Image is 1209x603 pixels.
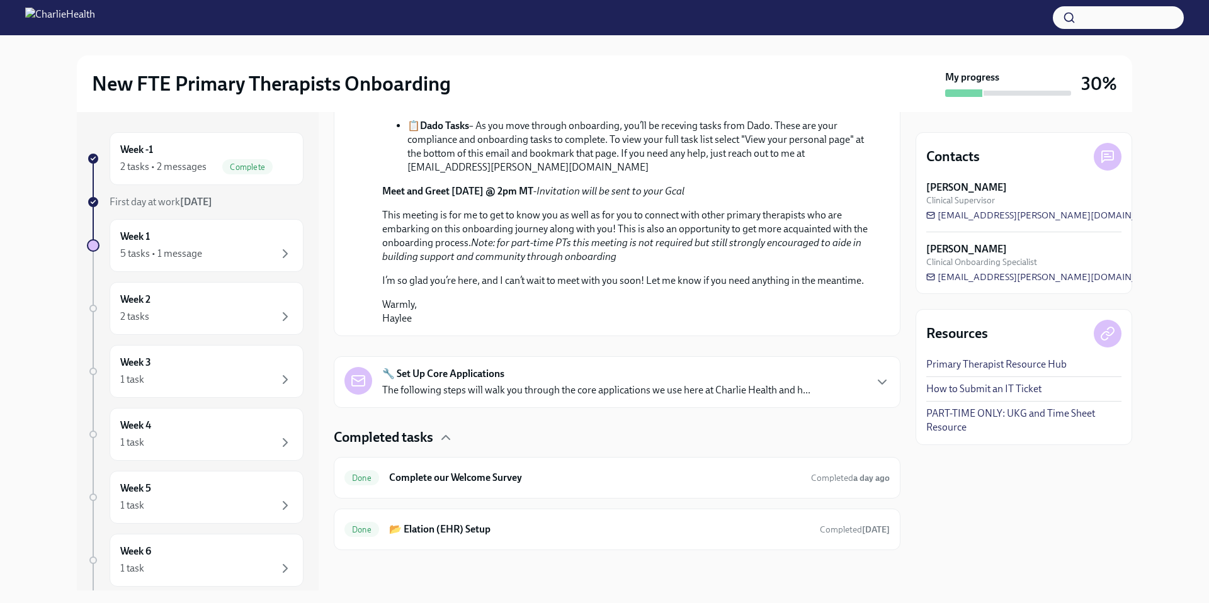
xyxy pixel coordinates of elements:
div: 5 tasks • 1 message [120,247,202,261]
span: Done [344,525,379,534]
div: Completed tasks [334,428,900,447]
h4: Resources [926,324,988,343]
strong: [PERSON_NAME] [926,181,1007,194]
span: Completed [811,473,890,483]
p: I’m so glad you’re here, and I can’t wait to meet with you soon! Let me know if you need anything... [382,274,870,288]
a: How to Submit an IT Ticket [926,382,1042,396]
strong: [PERSON_NAME] [926,242,1007,256]
a: [EMAIL_ADDRESS][PERSON_NAME][DOMAIN_NAME] [926,271,1167,283]
a: Week 22 tasks [87,282,304,335]
h6: Week 4 [120,419,151,432]
p: The following steps will walk you through the core applications we use here at Charlie Health and... [382,383,810,397]
h6: Week 3 [120,356,151,369]
span: First day at work [110,196,212,208]
p: - [382,184,870,198]
li: 📋 – As you move through onboarding, you’ll be receving tasks from Dado. These are your compliance... [407,119,870,174]
a: [EMAIL_ADDRESS][PERSON_NAME][DOMAIN_NAME] [926,209,1167,222]
strong: [DATE] [180,196,212,208]
h4: Completed tasks [334,428,433,447]
img: CharlieHealth [25,8,95,28]
a: DoneComplete our Welcome SurveyCompleteda day ago [344,468,890,488]
span: Done [344,473,379,483]
h6: Week 5 [120,482,151,495]
a: Week 31 task [87,345,304,398]
strong: [DATE] [862,524,890,535]
h2: New FTE Primary Therapists Onboarding [92,71,451,96]
a: Primary Therapist Resource Hub [926,358,1067,371]
strong: Dado Tasks [420,120,469,132]
a: Week 15 tasks • 1 message [87,219,304,272]
a: First day at work[DATE] [87,195,304,209]
strong: 🔧 Set Up Core Applications [382,367,504,381]
span: Clinical Supervisor [926,194,995,206]
a: Week 51 task [87,471,304,524]
h6: Week 1 [120,230,150,244]
span: Complete [222,162,273,172]
span: Completed [820,524,890,535]
div: 1 task [120,561,144,575]
p: This meeting is for me to get to know you as well as for you to connect with other primary therap... [382,208,870,264]
strong: Meet and Greet [DATE] @ 2pm MT [382,185,533,197]
div: 2 tasks [120,310,149,324]
a: PART-TIME ONLY: UKG and Time Sheet Resource [926,407,1121,434]
div: 1 task [120,436,144,449]
span: Clinical Onboarding Specialist [926,256,1037,268]
h6: Week 6 [120,544,151,558]
span: September 16th, 2025 11:50 [820,524,890,536]
h3: 30% [1081,72,1117,95]
span: September 15th, 2025 10:29 [811,472,890,484]
div: 2 tasks • 2 messages [120,160,207,174]
p: Warmly, Haylee [382,298,870,325]
div: 1 task [120,499,144,512]
a: Done📂 Elation (EHR) SetupCompleted[DATE] [344,519,890,539]
h6: Week 2 [120,293,150,307]
h6: Complete our Welcome Survey [389,471,801,485]
a: Week 41 task [87,408,304,461]
div: 1 task [120,373,144,386]
em: Invitation will be sent to your Gcal [536,185,684,197]
h6: 📂 Elation (EHR) Setup [389,522,810,536]
a: Week -12 tasks • 2 messagesComplete [87,132,304,185]
h6: Week -1 [120,143,153,157]
a: Week 61 task [87,534,304,587]
strong: a day ago [853,473,890,483]
h4: Contacts [926,147,980,166]
strong: My progress [945,70,999,84]
em: Note: for part-time PTs this meeting is not required but still strongly encouraged to aide in bui... [382,237,861,262]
